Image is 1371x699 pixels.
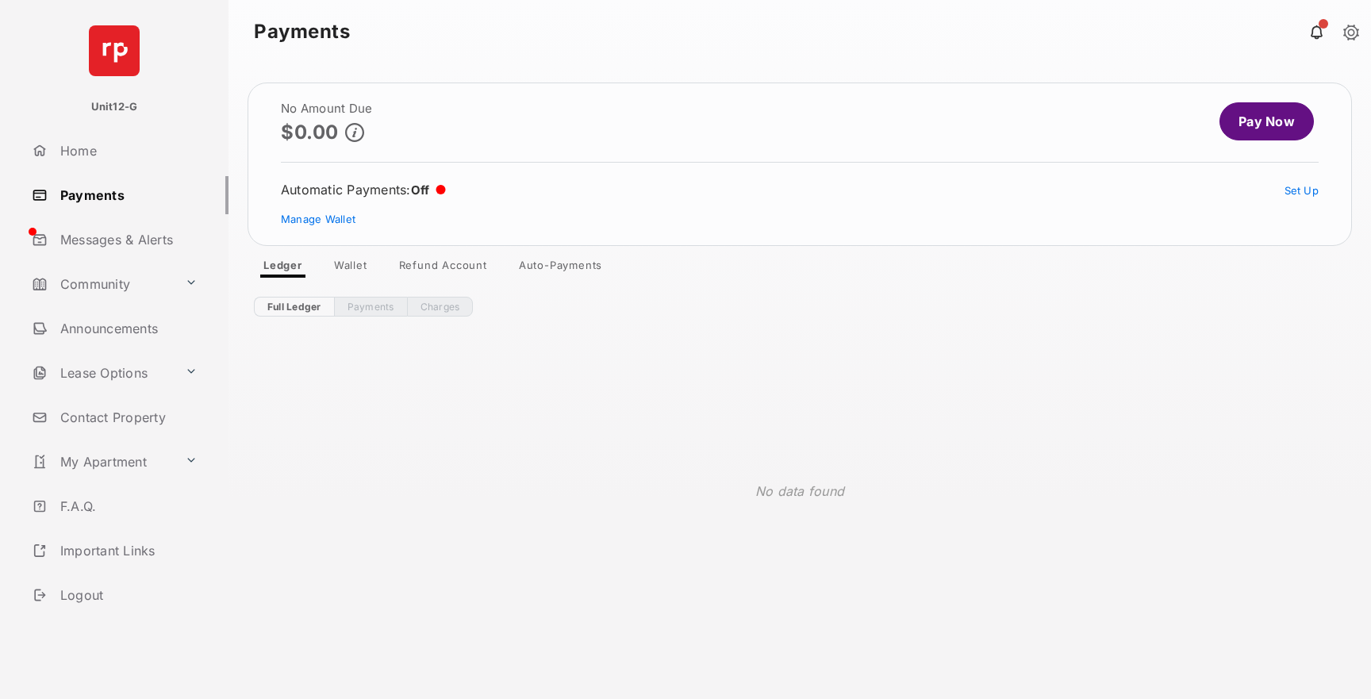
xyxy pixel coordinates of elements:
a: Important Links [25,532,204,570]
a: Payments [25,176,228,214]
a: Community [25,265,179,303]
h2: No Amount Due [281,102,372,115]
a: Ledger [251,259,315,278]
span: Off [411,182,430,198]
a: Contact Property [25,398,228,436]
a: Charges [407,297,474,317]
strong: Payments [254,22,350,41]
a: Announcements [25,309,228,348]
div: Automatic Payments : [281,182,446,198]
a: Auto-Payments [506,259,615,278]
a: Refund Account [386,259,500,278]
a: F.A.Q. [25,487,228,525]
a: Payments [334,297,407,317]
a: Messages & Alerts [25,221,228,259]
a: Full Ledger [254,297,334,317]
a: Set Up [1285,184,1319,197]
a: Home [25,132,228,170]
p: No data found [755,482,844,501]
a: Logout [25,576,228,614]
p: $0.00 [281,121,339,143]
img: svg+xml;base64,PHN2ZyB4bWxucz0iaHR0cDovL3d3dy53My5vcmcvMjAwMC9zdmciIHdpZHRoPSI2NCIgaGVpZ2h0PSI2NC... [89,25,140,76]
a: My Apartment [25,443,179,481]
a: Manage Wallet [281,213,355,225]
a: Wallet [321,259,380,278]
p: Unit12-G [91,99,138,115]
a: Lease Options [25,354,179,392]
